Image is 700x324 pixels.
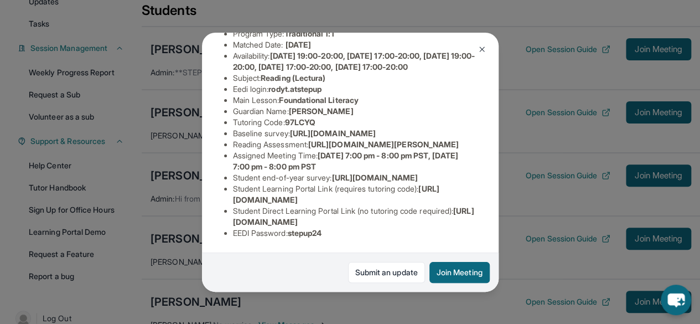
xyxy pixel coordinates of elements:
[233,117,476,128] li: Tutoring Code :
[233,172,476,183] li: Student end-of-year survey :
[429,262,490,283] button: Join Meeting
[233,151,458,171] span: [DATE] 7:00 pm - 8:00 pm PST, [DATE] 7:00 pm - 8:00 pm PST
[661,285,691,315] button: chat-button
[285,117,315,127] span: 97LCYQ
[233,128,476,139] li: Baseline survey :
[286,40,311,49] span: [DATE]
[233,106,476,117] li: Guardian Name :
[233,95,476,106] li: Main Lesson :
[288,228,322,238] span: stepup24
[233,28,476,39] li: Program Type:
[331,173,417,182] span: [URL][DOMAIN_NAME]
[233,51,475,71] span: [DATE] 19:00-20:00, [DATE] 17:00-20:00, [DATE] 19:00-20:00, [DATE] 17:00-20:00, [DATE] 17:00-20:00
[284,29,334,38] span: Traditional 1:1
[348,262,425,283] a: Submit an update
[478,45,486,54] img: Close Icon
[308,140,459,149] span: [URL][DOMAIN_NAME][PERSON_NAME]
[233,150,476,172] li: Assigned Meeting Time :
[279,95,358,105] span: Foundational Literacy
[233,205,476,228] li: Student Direct Learning Portal Link (no tutoring code required) :
[289,106,354,116] span: [PERSON_NAME]
[261,73,325,83] span: Reading (Lectura)
[290,128,376,138] span: [URL][DOMAIN_NAME]
[233,139,476,150] li: Reading Assessment :
[233,50,476,73] li: Availability:
[233,228,476,239] li: EEDI Password :
[233,73,476,84] li: Subject :
[268,84,322,94] span: rodyt.atstepup
[233,183,476,205] li: Student Learning Portal Link (requires tutoring code) :
[233,84,476,95] li: Eedi login :
[233,39,476,50] li: Matched Date:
